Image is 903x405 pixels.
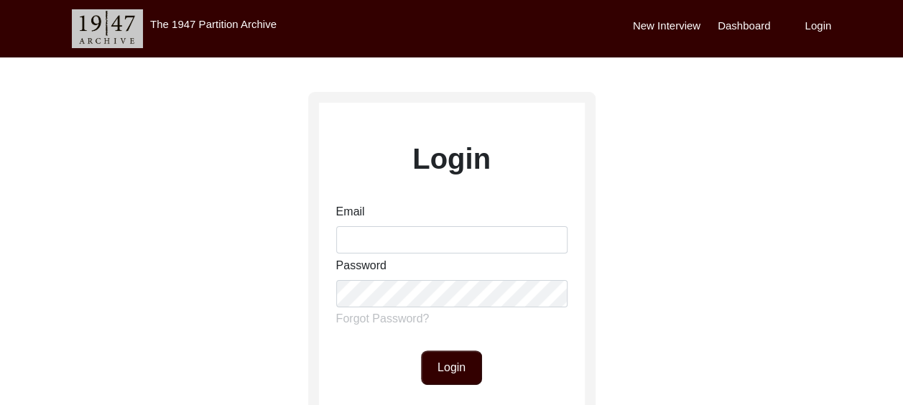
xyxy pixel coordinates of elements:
label: Password [336,257,386,274]
label: Login [805,18,831,34]
button: Login [421,350,482,385]
label: Dashboard [718,18,770,34]
label: Email [336,203,365,220]
img: header-logo.png [72,9,143,48]
label: Forgot Password? [336,310,430,327]
label: Login [412,137,491,180]
label: The 1947 Partition Archive [150,18,277,30]
label: New Interview [633,18,700,34]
